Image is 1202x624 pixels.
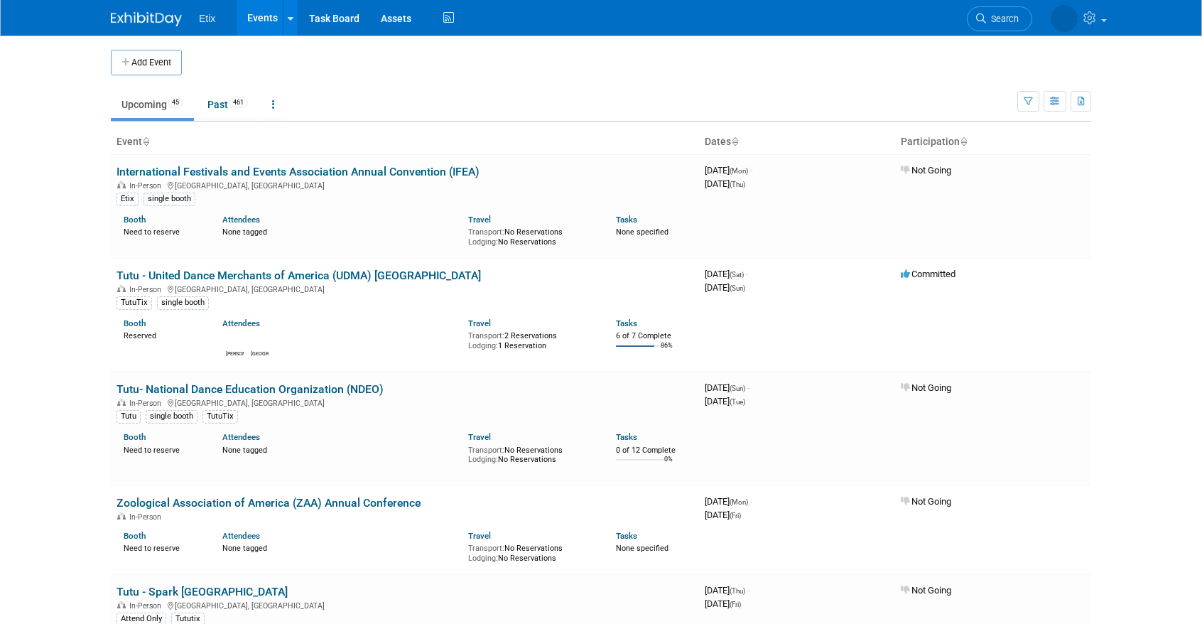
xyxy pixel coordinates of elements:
span: In-Person [129,512,166,522]
span: Committed [901,269,955,279]
a: Tasks [616,531,637,541]
div: [GEOGRAPHIC_DATA], [GEOGRAPHIC_DATA] [117,179,693,190]
a: Attendees [222,215,260,225]
span: - [750,165,752,176]
div: Tutu [117,410,141,423]
span: [DATE] [705,178,745,189]
div: [GEOGRAPHIC_DATA], [GEOGRAPHIC_DATA] [117,599,693,610]
span: In-Person [129,285,166,294]
span: In-Person [129,399,166,408]
div: Need to reserve [124,443,201,456]
div: TutuTix [202,410,238,423]
a: Sort by Participation Type [960,136,967,147]
a: Zoological Association of America (ZAA) Annual Conference [117,496,421,510]
div: single booth [144,193,195,205]
div: Need to reserve [124,225,201,237]
span: (Sun) [730,384,745,392]
th: Participation [895,130,1091,154]
td: 0% [664,456,673,475]
div: None tagged [222,443,458,456]
a: Attendees [222,432,260,442]
span: (Fri) [730,512,741,520]
div: Etix [117,193,139,205]
img: Jared McEntire [1051,5,1078,32]
span: Lodging: [468,341,498,350]
span: None specified [616,227,668,237]
span: Etix [199,13,215,24]
a: Tasks [616,432,637,442]
div: Need to reserve [124,541,201,554]
a: Tasks [616,215,637,225]
a: Search [967,6,1032,31]
a: Upcoming45 [111,91,194,118]
span: None specified [616,544,668,553]
a: Booth [124,432,146,442]
span: [DATE] [705,396,745,407]
span: [DATE] [705,282,745,293]
div: None tagged [222,225,458,237]
div: 6 of 7 Complete [616,331,693,341]
span: [DATE] [705,496,752,507]
span: Lodging: [468,455,498,464]
a: Attendees [222,318,260,328]
div: None tagged [222,541,458,554]
div: Sydney Lyman [251,349,269,357]
span: (Thu) [730,181,745,188]
span: Search [986,14,1019,24]
span: (Mon) [730,498,748,506]
span: - [746,269,748,279]
a: Tutu - United Dance Merchants of America (UDMA) [GEOGRAPHIC_DATA] [117,269,481,282]
img: Lakisha Cooper [226,332,243,349]
img: In-Person Event [117,601,126,608]
a: Booth [124,531,146,541]
span: Transport: [468,446,504,455]
img: In-Person Event [117,512,126,520]
span: Not Going [901,585,951,596]
div: 0 of 12 Complete [616,446,693,456]
span: Transport: [468,331,504,340]
span: 45 [168,97,183,108]
span: (Sun) [730,284,745,292]
span: [DATE] [705,598,741,609]
span: 461 [229,97,248,108]
span: [DATE] [705,510,741,520]
a: Booth [124,215,146,225]
span: In-Person [129,181,166,190]
div: 2 Reservations 1 Reservation [468,328,595,350]
span: (Fri) [730,601,741,608]
span: [DATE] [705,382,749,393]
img: In-Person Event [117,285,126,292]
img: ExhibitDay [111,12,182,26]
a: International Festivals and Events Association Annual Convention (IFEA) [117,165,480,178]
span: (Thu) [730,587,745,595]
div: single booth [157,296,209,309]
span: Transport: [468,544,504,553]
a: Travel [468,215,491,225]
a: Sort by Start Date [731,136,738,147]
div: single booth [146,410,197,423]
span: Not Going [901,382,951,393]
div: No Reservations No Reservations [468,443,595,465]
a: Travel [468,531,491,541]
span: Lodging: [468,237,498,247]
div: TutuTix [117,296,152,309]
span: Transport: [468,227,504,237]
span: (Sat) [730,271,744,279]
span: - [747,585,749,596]
a: Sort by Event Name [142,136,149,147]
button: Add Event [111,50,182,75]
span: [DATE] [705,269,748,279]
div: No Reservations No Reservations [468,225,595,247]
span: (Mon) [730,167,748,175]
a: Travel [468,318,491,328]
div: Lakisha Cooper [226,349,244,357]
span: [DATE] [705,585,749,596]
span: - [747,382,749,393]
div: [GEOGRAPHIC_DATA], [GEOGRAPHIC_DATA] [117,397,693,408]
div: [GEOGRAPHIC_DATA], [GEOGRAPHIC_DATA] [117,283,693,294]
img: In-Person Event [117,181,126,188]
span: - [750,496,752,507]
div: No Reservations No Reservations [468,541,595,563]
th: Dates [699,130,895,154]
a: Tutu - Spark [GEOGRAPHIC_DATA] [117,585,288,598]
